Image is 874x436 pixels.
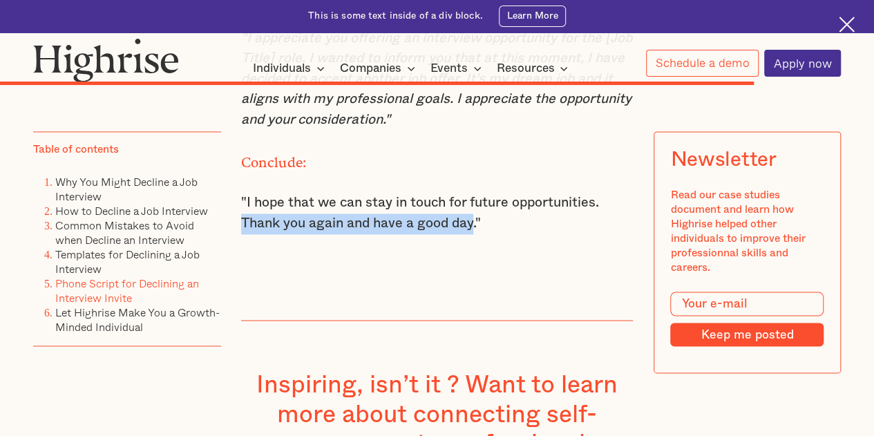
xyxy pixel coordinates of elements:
[430,60,468,77] div: Events
[499,6,566,27] a: Learn More
[241,155,307,163] strong: Conclude:
[241,193,634,234] p: "I hope that we can stay in touch for future opportunities. Thank you again and have a good day."
[340,60,401,77] div: Companies
[839,17,855,32] img: Cross icon
[670,148,776,171] div: Newsletter
[55,173,198,205] a: Why You Might Decline a Job Interview
[496,60,572,77] div: Resources
[33,38,179,82] img: Highrise logo
[33,142,119,157] div: Table of contents
[308,10,483,23] div: This is some text inside of a div block.
[253,60,329,77] div: Individuals
[430,60,486,77] div: Events
[670,292,824,316] input: Your e-mail
[646,50,759,77] a: Schedule a demo
[670,292,824,346] form: Modal Form
[670,323,824,345] input: Keep me posted
[55,275,199,306] a: Phone Script for Declining an Interview Invite
[340,60,419,77] div: Companies
[55,304,220,335] a: Let Highrise Make You a Growth-Minded Individual
[253,60,311,77] div: Individuals
[764,50,841,77] a: Apply now
[496,60,554,77] div: Resources
[55,202,208,219] a: How to Decline a Job Interview
[55,217,194,248] a: Common Mistakes to Avoid when Decline an Interview
[55,246,200,277] a: Templates for Declining a Job Interview
[241,253,634,274] p: ‍
[670,188,824,275] div: Read our case studies document and learn how Highrise helped other individuals to improve their p...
